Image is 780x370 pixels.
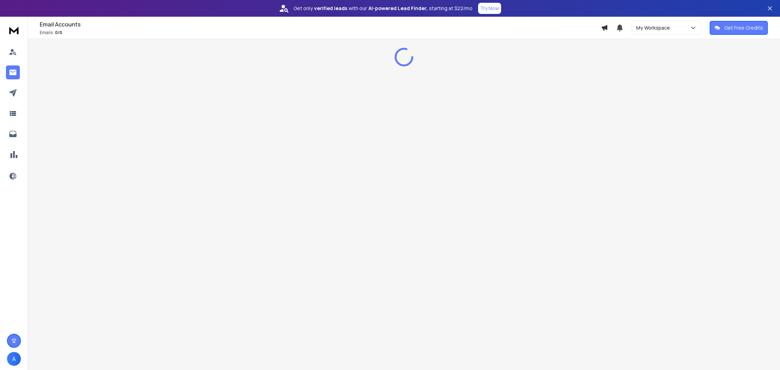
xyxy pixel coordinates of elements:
strong: verified leads [314,5,347,12]
strong: AI-powered Lead Finder, [368,5,428,12]
button: A [7,352,21,366]
p: My Workspace [636,24,673,31]
p: Get only with our starting at $22/mo [294,5,473,12]
button: Try Now [478,3,501,14]
img: logo [7,24,21,37]
button: Get Free Credits [710,21,768,35]
p: Try Now [480,5,499,12]
span: 0 / 0 [55,30,62,36]
p: Get Free Credits [724,24,763,31]
p: Emails : [40,30,601,36]
h1: Email Accounts [40,20,601,29]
